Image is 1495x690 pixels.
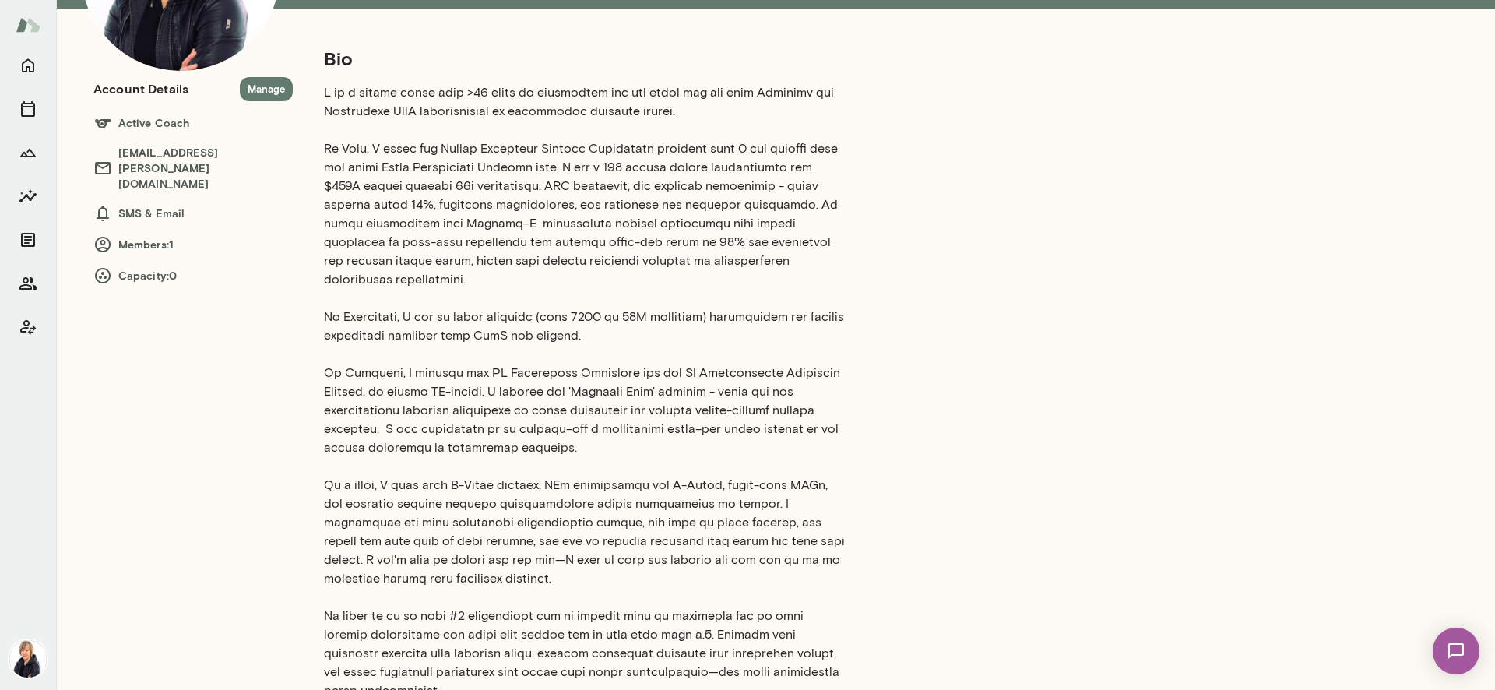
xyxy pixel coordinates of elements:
[16,10,40,40] img: Mento
[93,114,293,132] h6: Active Coach
[93,145,293,192] h6: [EMAIL_ADDRESS][PERSON_NAME][DOMAIN_NAME]
[93,266,293,285] h6: Capacity: 0
[240,77,293,101] button: Manage
[324,46,847,71] h5: Bio
[12,93,44,125] button: Sessions
[12,312,44,343] button: Client app
[12,50,44,81] button: Home
[12,268,44,299] button: Members
[9,640,47,678] img: Amy Farrow
[12,224,44,255] button: Documents
[12,181,44,212] button: Insights
[93,79,188,98] h6: Account Details
[93,235,293,254] h6: Members: 1
[12,137,44,168] button: Growth Plan
[93,204,293,223] h6: SMS & Email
